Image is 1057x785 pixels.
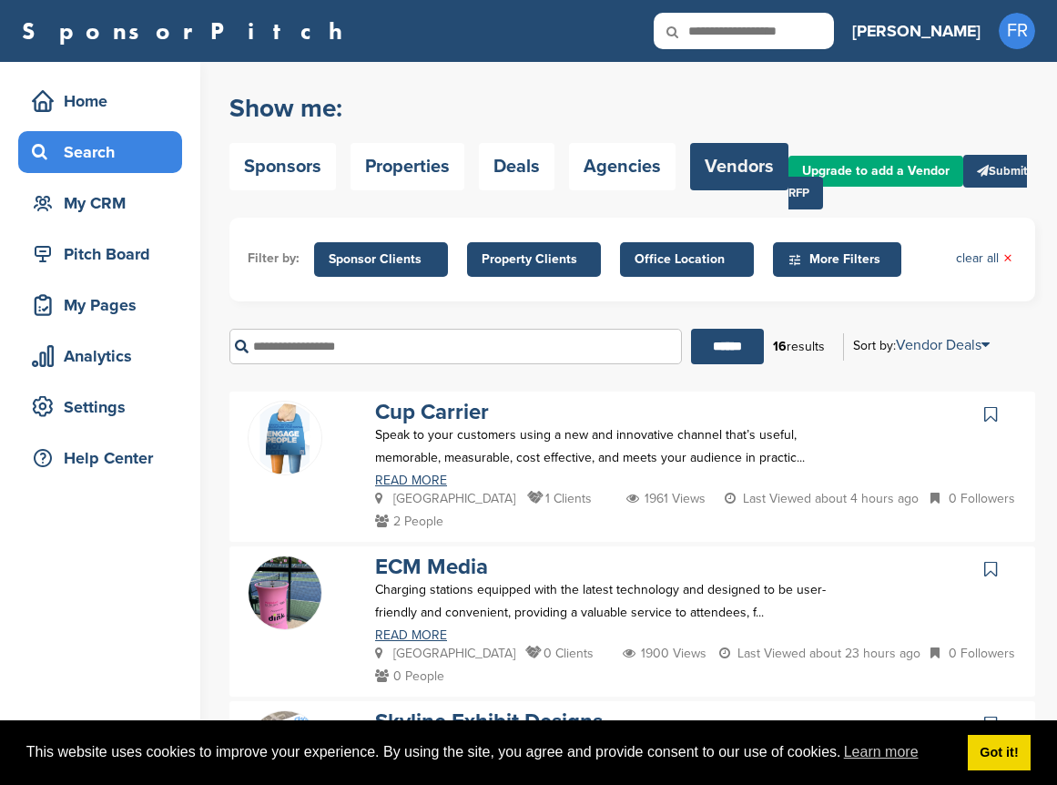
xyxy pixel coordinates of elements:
span: FR [999,13,1035,49]
h2: Show me: [229,92,788,125]
span: Sponsor Clients [329,250,433,270]
span: This website uses cookies to improve your experience. By using the site, you agree and provide co... [26,739,953,766]
a: Analytics [18,335,182,377]
p: 1 Clients [527,487,592,510]
div: Search [27,136,182,168]
p: [GEOGRAPHIC_DATA] [375,642,515,665]
b: 16 [773,339,787,354]
p: 1961 Views [626,487,706,510]
a: My CRM [18,182,182,224]
a: Properties [351,143,464,190]
p: Charging stations equipped with the latest technology and designed to be user-friendly and conven... [375,578,834,624]
a: Submit RFP [788,155,1027,209]
a: Pitch Board [18,233,182,275]
p: Last Viewed about 4 hours ago [725,487,919,510]
a: Settings [18,386,182,428]
div: Settings [27,391,182,423]
a: Home [18,80,182,122]
div: Home [27,85,182,117]
img: Skyline webinar behind scenes exhibitorlive2023 [249,711,321,780]
a: READ MORE [375,629,834,642]
span: Property Clients [482,250,586,270]
img: The dink charger [249,556,321,629]
a: SponsorPitch [22,19,354,43]
a: Vendor Deals [896,336,990,354]
div: Help Center [27,442,182,474]
a: Agencies [569,143,676,190]
a: Cup Carrier [375,399,489,425]
a: Upgrade to add a Vendor [788,156,963,187]
a: Vendors [690,143,788,190]
a: Skyline Exhibit Designs [375,709,603,735]
a: Sponsors [229,143,336,190]
a: Help Center [18,437,182,479]
div: My Pages [27,289,182,321]
div: Pitch Board [27,238,182,270]
div: Sort by: [853,338,990,352]
div: Analytics [27,340,182,372]
a: [PERSON_NAME] [852,11,981,51]
p: Last Viewed about 23 hours ago [719,642,920,665]
a: ECM Media [375,554,488,580]
h3: [PERSON_NAME] [852,18,981,44]
p: 1900 Views [623,642,706,665]
a: learn more about cookies [841,739,921,766]
p: 2 People [375,510,443,533]
a: dismiss cookie message [968,735,1031,771]
div: My CRM [27,187,182,219]
p: Speak to your customers using a new and innovative channel that’s useful, memorable, measurable, ... [375,423,834,469]
img: Cup carrier [249,402,321,475]
a: Deals [479,143,554,190]
span: × [1003,249,1012,269]
p: 0 Clients [525,642,594,665]
span: Office Location [635,250,739,270]
p: [GEOGRAPHIC_DATA] [375,487,515,510]
p: 0 Followers [930,642,1015,665]
p: 0 People [375,665,444,688]
a: clear all× [956,249,1012,269]
p: 0 Followers [930,487,1015,510]
span: More Filters [788,250,892,270]
li: Filter by: [248,249,300,269]
div: results [764,331,834,362]
a: READ MORE [375,474,834,487]
a: Search [18,131,182,173]
a: My Pages [18,284,182,326]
